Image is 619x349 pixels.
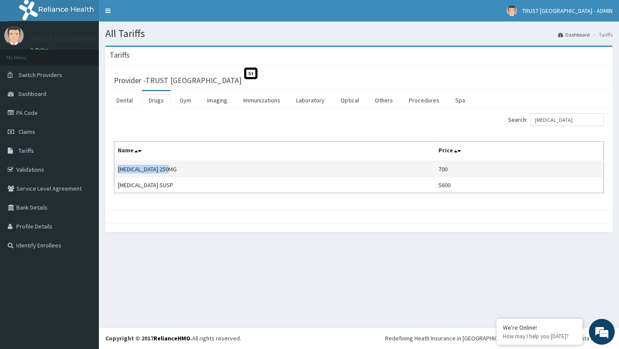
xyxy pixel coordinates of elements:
label: Search: [508,113,604,126]
p: TRUST [GEOGRAPHIC_DATA] - ADMIN [30,35,153,43]
a: Dashboard [558,31,590,38]
th: Price [435,142,604,161]
a: Procedures [402,91,446,109]
input: Search: [530,113,604,126]
a: Others [368,91,400,109]
strong: Copyright © 2017 . [105,334,192,342]
span: Switch Providers [18,71,62,79]
h3: Provider - TRUST [GEOGRAPHIC_DATA] [114,77,242,84]
div: Redefining Heath Insurance in [GEOGRAPHIC_DATA] using Telemedicine and Data Science! [385,334,613,343]
a: Spa [448,91,472,109]
h3: Tariffs [110,51,130,59]
td: 5600 [435,177,604,193]
span: Tariffs [18,147,34,154]
p: How may I help you today? [503,333,576,340]
a: Gym [173,91,198,109]
a: Immunizations [236,91,287,109]
a: Online [30,47,51,53]
a: RelianceHMO [153,334,190,342]
div: Chat with us now [45,48,144,59]
div: Minimize live chat window [141,4,162,25]
a: Laboratory [289,91,331,109]
img: User Image [506,6,517,16]
footer: All rights reserved. [99,327,619,349]
img: d_794563401_company_1708531726252_794563401 [16,43,35,65]
a: Dental [110,91,140,109]
span: St [244,68,257,79]
td: 700 [435,161,604,177]
a: Drugs [142,91,171,109]
span: We're online! [50,108,119,195]
h1: All Tariffs [105,28,613,39]
a: Imaging [200,91,234,109]
span: TRUST [GEOGRAPHIC_DATA] - ADMIN [522,7,613,15]
img: User Image [4,26,24,45]
td: [MEDICAL_DATA] SUSP [114,177,435,193]
span: Claims [18,128,35,136]
th: Name [114,142,435,161]
textarea: Type your message and hit 'Enter' [4,235,164,265]
span: Dashboard [18,90,46,98]
li: Tariffs [591,31,613,38]
div: We're Online! [503,324,576,331]
td: [MEDICAL_DATA] 250MG [114,161,435,177]
a: Optical [334,91,366,109]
